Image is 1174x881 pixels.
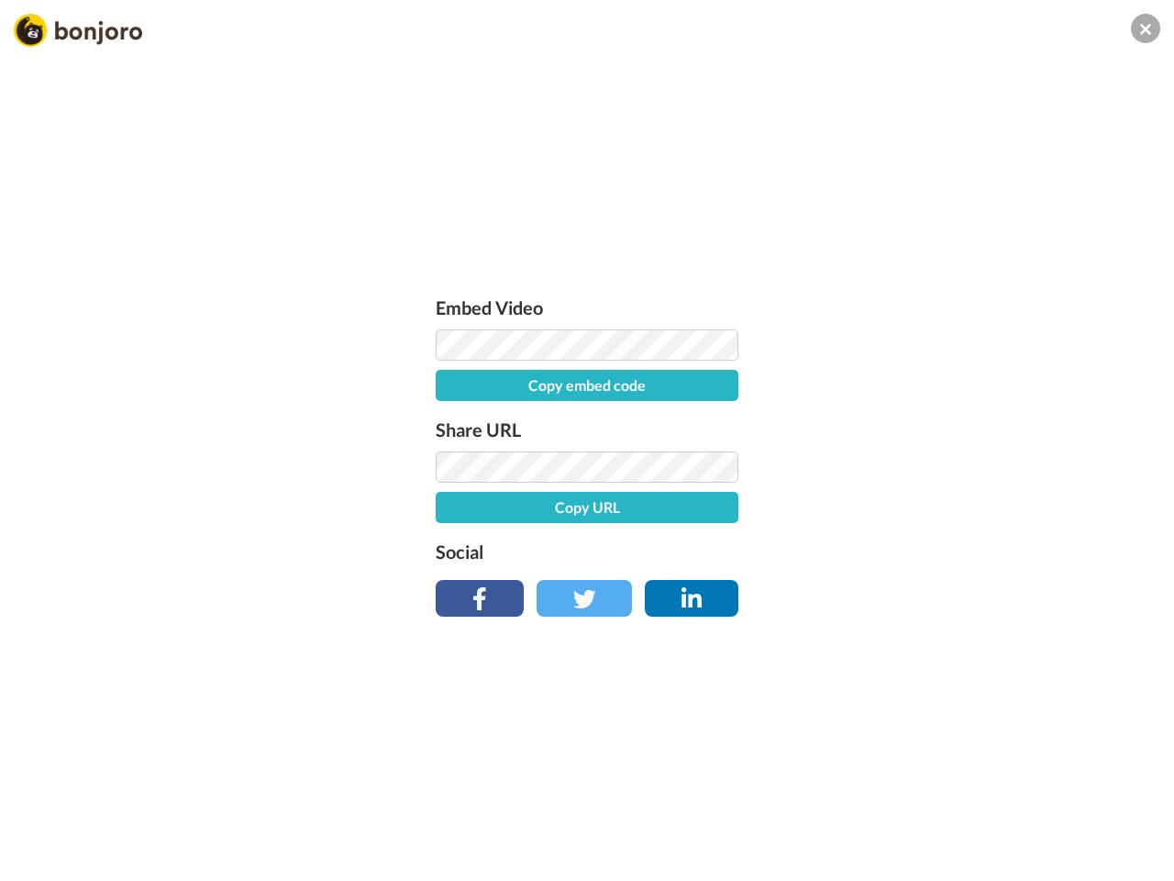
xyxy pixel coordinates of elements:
[436,370,738,401] button: Copy embed code
[436,415,738,444] label: Share URL
[436,492,738,523] button: Copy URL
[436,293,738,322] label: Embed Video
[14,14,142,47] img: Bonjoro Logo
[436,537,738,566] label: Social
